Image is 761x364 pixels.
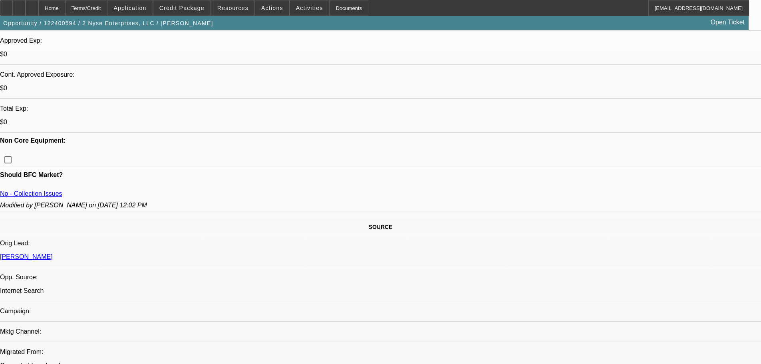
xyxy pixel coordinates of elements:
span: Actions [261,5,283,11]
span: Activities [296,5,323,11]
button: Activities [290,0,329,16]
button: Resources [211,0,254,16]
button: Credit Package [153,0,211,16]
span: SOURCE [369,224,393,230]
button: Application [107,0,152,16]
span: Credit Package [159,5,205,11]
span: Application [113,5,146,11]
span: Opportunity / 122400594 / 2 Nyse Enterprises, LLC / [PERSON_NAME] [3,20,213,26]
a: Open Ticket [707,16,748,29]
span: Resources [217,5,248,11]
button: Actions [255,0,289,16]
